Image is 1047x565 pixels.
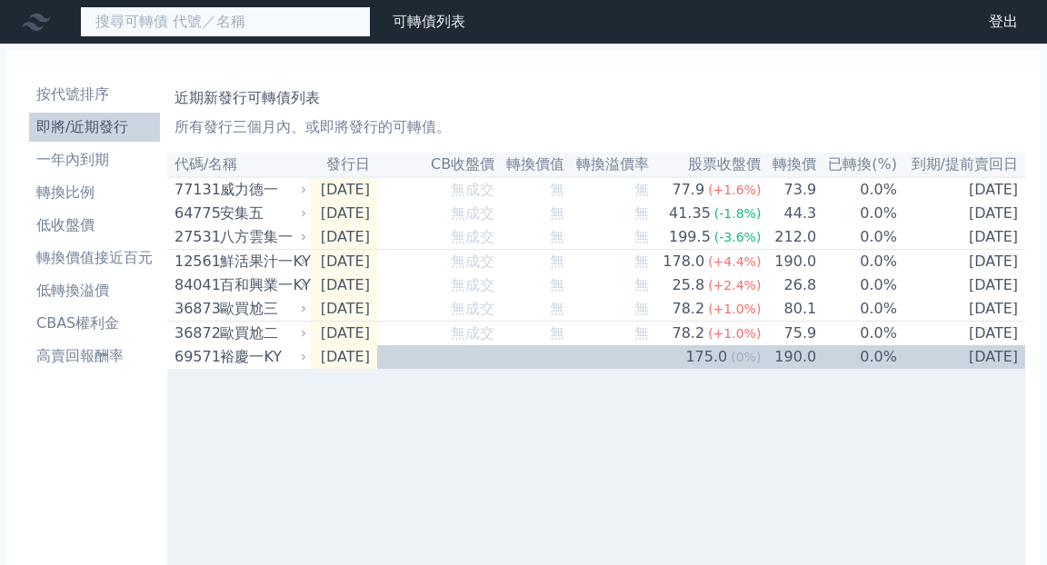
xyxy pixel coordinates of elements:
span: 無 [550,253,564,270]
li: 即將/近期發行 [29,116,160,138]
li: 轉換價值接近百元 [29,247,160,269]
td: [DATE] [310,297,377,322]
td: 80.1 [762,297,817,322]
div: 12561 [174,251,215,273]
th: 轉換價 [762,153,817,177]
li: 高賣回報酬率 [29,345,160,367]
th: 已轉換(%) [817,153,898,177]
td: [DATE] [898,225,1025,250]
td: 0.0% [817,297,898,322]
span: (+1.0%) [708,326,761,341]
span: (-3.6%) [714,230,762,244]
th: 到期/提前賣回日 [898,153,1025,177]
td: 44.3 [762,202,817,225]
td: [DATE] [310,250,377,274]
td: 0.0% [817,273,898,297]
span: 無成交 [451,204,494,222]
td: 212.0 [762,225,817,250]
td: [DATE] [310,202,377,225]
span: 無 [634,276,649,293]
a: 轉換價值接近百元 [29,243,160,273]
th: 轉換溢價率 [565,153,650,177]
td: 75.9 [762,322,817,346]
th: CB收盤價 [377,153,495,177]
td: 73.9 [762,177,817,202]
li: CBAS權利金 [29,312,160,334]
div: 百和興業一KY [220,274,303,296]
a: 登出 [974,7,1032,36]
a: 一年內到期 [29,145,160,174]
a: 轉換比例 [29,178,160,207]
td: [DATE] [310,345,377,369]
td: 26.8 [762,273,817,297]
div: 36873 [174,298,215,320]
li: 低收盤價 [29,214,160,236]
span: 無 [634,181,649,198]
div: 84041 [174,274,215,296]
a: 即將/近期發行 [29,113,160,142]
td: [DATE] [898,202,1025,225]
div: 69571 [174,346,215,368]
div: 25.8 [669,274,709,296]
span: 無成交 [451,324,494,342]
span: 無 [550,348,564,365]
td: [DATE] [310,322,377,346]
div: 聊天小工具 [956,478,1047,565]
div: 36872 [174,322,215,344]
div: 199.5 [665,226,714,248]
span: (+1.6%) [708,183,761,197]
div: 78.2 [669,322,709,344]
div: 77.9 [669,179,709,201]
li: 按代號排序 [29,84,160,105]
div: 歐買尬二 [220,322,303,344]
td: [DATE] [310,177,377,202]
span: 無 [550,300,564,317]
td: 0.0% [817,225,898,250]
li: 低轉換溢價 [29,280,160,302]
span: 無 [634,253,649,270]
p: 所有發行三個月內、或即將發行的可轉債。 [174,116,1018,138]
div: 鮮活果汁一KY [220,251,303,273]
li: 一年內到期 [29,149,160,171]
td: [DATE] [898,177,1025,202]
div: 八方雲集一 [220,226,303,248]
span: 無 [550,324,564,342]
div: 歐買尬三 [220,298,303,320]
td: [DATE] [310,273,377,297]
th: 轉換價值 [495,153,565,177]
span: 無 [550,228,564,245]
input: 搜尋可轉債 代號／名稱 [80,6,371,37]
span: (+2.4%) [708,278,761,292]
div: 77131 [174,179,215,201]
div: 威力德一 [220,179,303,201]
span: (-1.8%) [714,206,762,221]
div: 64775 [174,203,215,224]
a: CBAS權利金 [29,309,160,338]
td: [DATE] [898,250,1025,274]
span: 無 [634,348,649,365]
a: 低收盤價 [29,211,160,240]
span: 無 [634,300,649,317]
div: 78.2 [669,298,709,320]
span: (+4.4%) [708,254,761,269]
td: 190.0 [762,345,817,369]
iframe: Chat Widget [956,478,1047,565]
span: 無 [550,204,564,222]
span: 無成交 [451,348,494,365]
th: 發行日 [310,153,377,177]
span: 無成交 [451,228,494,245]
td: 190.0 [762,250,817,274]
div: 裕慶一KY [220,346,303,368]
span: 無成交 [451,253,494,270]
span: (0%) [731,350,761,364]
div: 安集五 [220,203,303,224]
span: 無 [634,204,649,222]
td: [DATE] [898,297,1025,322]
span: 無成交 [451,181,494,198]
div: 41.35 [665,203,714,224]
td: [DATE] [310,225,377,250]
li: 轉換比例 [29,182,160,203]
span: 無 [550,276,564,293]
th: 股票收盤價 [650,153,762,177]
h1: 近期新發行可轉債列表 [174,87,1018,109]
